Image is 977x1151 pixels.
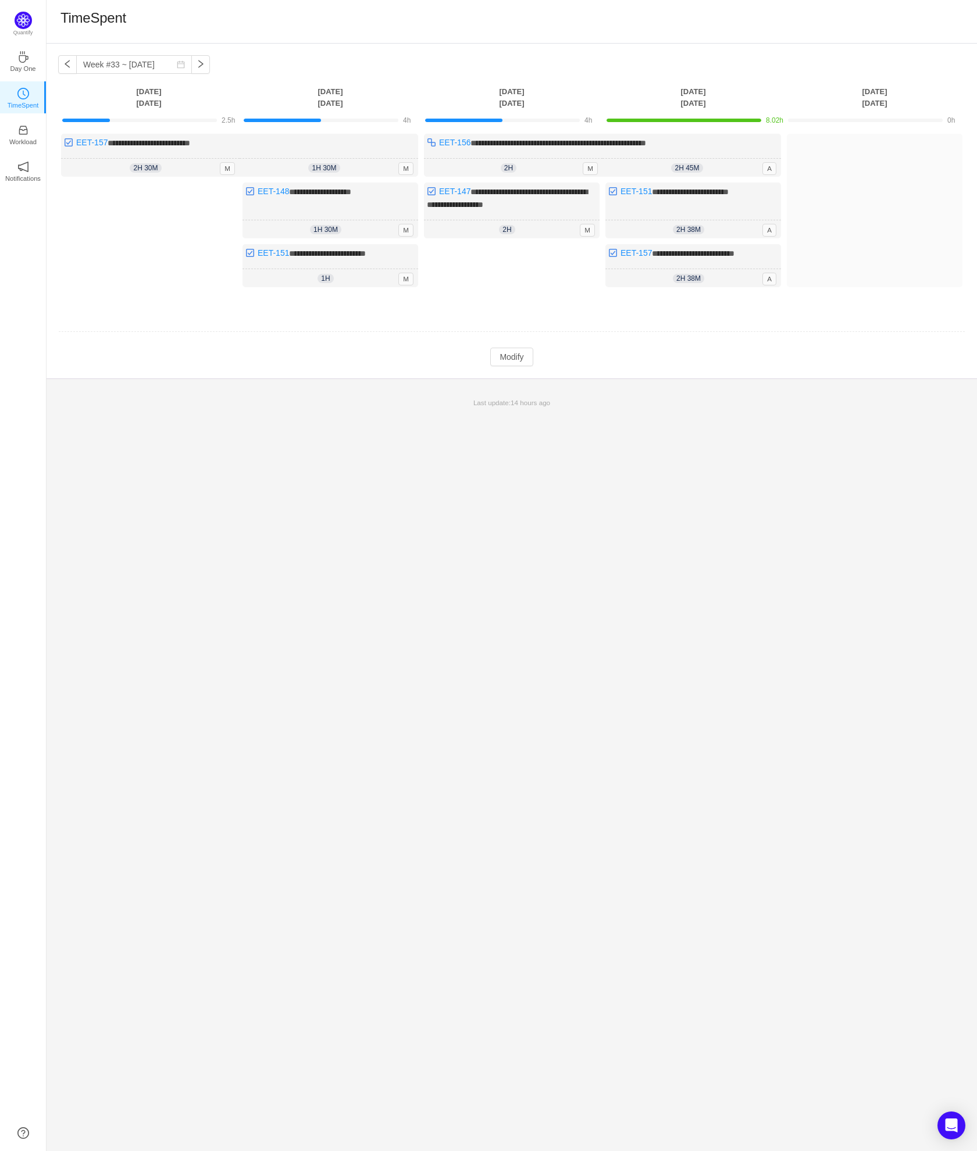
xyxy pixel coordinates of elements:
[398,224,413,237] span: M
[511,399,550,406] span: 14 hours ago
[621,248,652,258] a: EET-157
[5,173,41,184] p: Notifications
[17,165,29,176] a: icon: notificationNotifications
[64,138,73,147] img: 10318
[427,187,436,196] img: 10318
[762,224,776,237] span: A
[762,273,776,285] span: A
[245,248,255,258] img: 10318
[17,128,29,140] a: icon: inboxWorkload
[490,348,533,366] button: Modify
[8,100,39,110] p: TimeSpent
[76,138,108,147] a: EET-157
[17,91,29,103] a: icon: clock-circleTimeSpent
[76,55,192,74] input: Select a week
[17,88,29,99] i: icon: clock-circle
[784,85,965,109] th: [DATE] [DATE]
[580,224,595,237] span: M
[58,85,240,109] th: [DATE] [DATE]
[602,85,784,109] th: [DATE] [DATE]
[191,55,210,74] button: icon: right
[10,63,35,74] p: Day One
[439,187,470,196] a: EET-147
[177,60,185,69] i: icon: calendar
[318,274,333,283] span: 1h
[17,161,29,173] i: icon: notification
[584,116,592,124] span: 4h
[15,12,32,29] img: Quantify
[17,124,29,136] i: icon: inbox
[222,116,235,124] span: 2.5h
[762,162,776,175] span: A
[310,225,341,234] span: 1h 30m
[17,55,29,66] a: icon: coffeeDay One
[9,137,37,147] p: Workload
[427,138,436,147] img: 10316
[421,85,602,109] th: [DATE] [DATE]
[308,163,340,173] span: 1h 30m
[258,187,289,196] a: EET-148
[947,116,955,124] span: 0h
[673,225,704,234] span: 2h 38m
[398,273,413,285] span: M
[608,248,618,258] img: 10318
[673,274,704,283] span: 2h 38m
[499,225,515,234] span: 2h
[403,116,411,124] span: 4h
[583,162,598,175] span: M
[439,138,470,147] a: EET-156
[17,51,29,63] i: icon: coffee
[766,116,783,124] span: 8.02h
[473,399,550,406] span: Last update:
[245,187,255,196] img: 10318
[58,55,77,74] button: icon: left
[240,85,421,109] th: [DATE] [DATE]
[621,187,652,196] a: EET-151
[17,1127,29,1139] a: icon: question-circle
[130,163,161,173] span: 2h 30m
[501,163,516,173] span: 2h
[937,1111,965,1139] div: Open Intercom Messenger
[671,163,703,173] span: 2h 45m
[220,162,235,175] span: M
[608,187,618,196] img: 10318
[60,9,126,27] h1: TimeSpent
[398,162,413,175] span: M
[258,248,289,258] a: EET-151
[13,29,33,37] p: Quantify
